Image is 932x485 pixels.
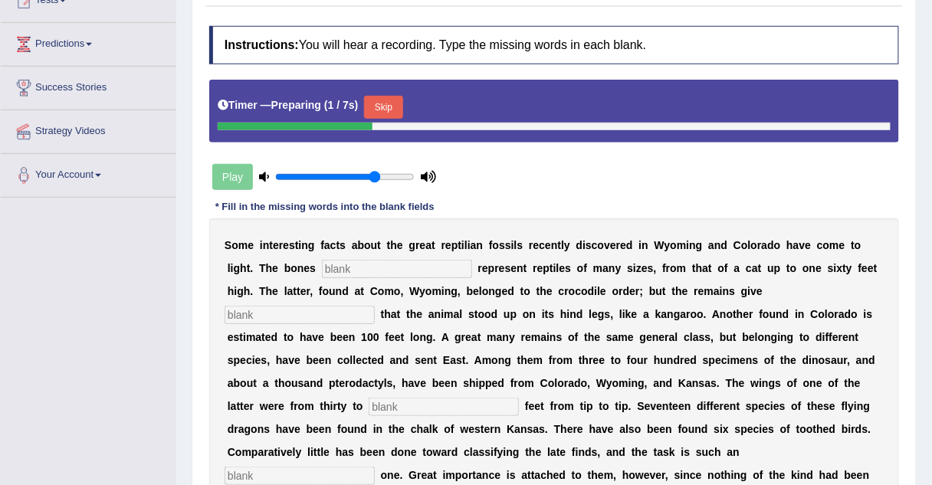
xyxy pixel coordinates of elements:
b: y [564,239,570,251]
b: i [260,239,263,251]
b: d [491,308,498,320]
b: n [809,262,816,274]
b: h [266,262,273,274]
b: m [677,262,686,274]
b: , [310,285,313,297]
b: o [581,285,588,297]
b: n [301,239,308,251]
b: v [799,239,806,251]
b: i [720,285,723,297]
b: t [432,239,435,251]
b: h [540,285,547,297]
b: n [435,308,441,320]
b: e [682,285,688,297]
b: t [247,262,251,274]
b: r [533,262,537,274]
b: t [786,262,790,274]
b: e [600,285,606,297]
div: * Fill in the missing words into the blank fields [209,200,441,215]
b: Preparing [271,99,321,111]
b: n [477,239,484,251]
b: m [385,285,394,297]
b: W [655,239,665,251]
b: h [228,285,235,297]
b: t [662,285,666,297]
b: n [714,239,721,251]
b: a [471,239,477,251]
b: o [670,262,677,274]
b: l [748,239,751,251]
b: e [533,239,540,251]
b: , [458,285,461,297]
b: r [279,239,283,251]
b: c [576,285,582,297]
b: e [815,262,822,274]
b: u [656,285,663,297]
b: g [495,285,502,297]
b: b [358,239,365,251]
b: e [642,262,648,274]
b: t [523,262,527,274]
b: a [428,308,435,320]
b: p [774,262,781,274]
input: blank [225,467,375,485]
b: c [746,262,752,274]
b: a [425,239,432,251]
b: b [649,285,656,297]
b: u [329,285,336,297]
b: e [537,262,543,274]
b: i [441,285,445,297]
b: t [520,285,524,297]
b: o [364,239,371,251]
b: l [589,308,592,320]
b: e [273,239,279,251]
b: a [355,285,361,297]
b: o [290,262,297,274]
b: a [714,285,720,297]
b: i [511,239,514,251]
b: r [757,239,761,251]
b: . [250,262,253,274]
b: c [592,239,598,251]
b: x [837,262,843,274]
b: d [576,308,583,320]
b: o [482,285,489,297]
b: l [556,262,560,274]
b: t [550,262,553,274]
b: g [598,308,605,320]
b: t [545,308,549,320]
b: b [284,262,291,274]
b: i [553,262,556,274]
b: t [558,239,562,251]
b: h [391,239,398,251]
b: r [307,285,310,297]
b: i [542,308,545,320]
b: e [629,285,635,297]
b: C [370,285,378,297]
b: e [445,239,451,251]
b: S [225,239,231,251]
b: v [750,285,756,297]
b: h [240,262,247,274]
b: e [806,239,812,251]
h5: Timer — [218,100,358,111]
b: o [774,239,781,251]
b: m [444,308,453,320]
b: f [858,262,862,274]
b: e [620,239,626,251]
b: m [704,285,714,297]
b: t [377,239,381,251]
b: u [767,262,774,274]
b: f [584,262,588,274]
b: h [244,285,251,297]
b: f [489,239,493,251]
b: c [539,239,545,251]
a: Your Account [1,154,176,192]
b: i [441,308,444,320]
b: t [537,285,540,297]
b: o [802,262,809,274]
b: e [272,262,278,274]
b: n [723,285,730,297]
b: d [588,285,595,297]
b: a [352,239,358,251]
